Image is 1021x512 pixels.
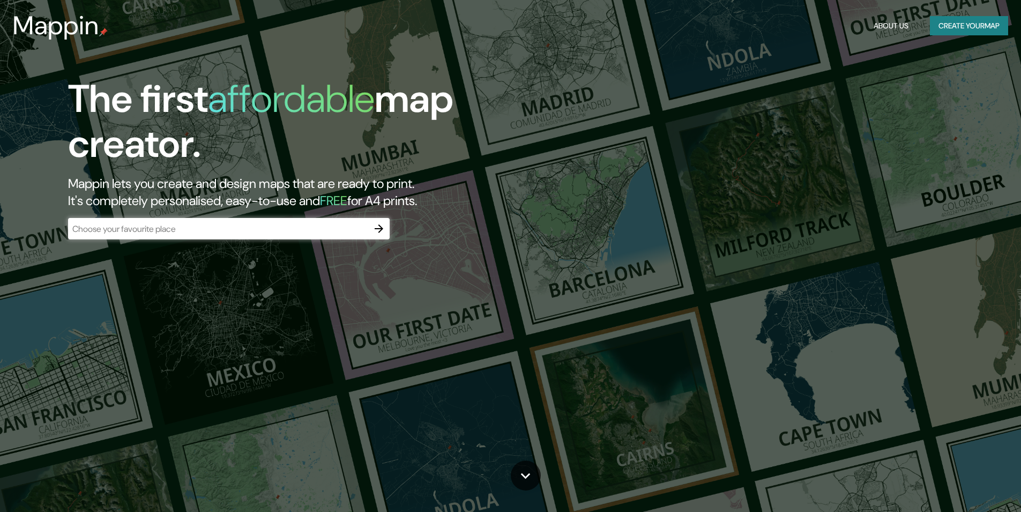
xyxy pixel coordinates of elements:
h5: FREE [320,192,347,209]
h2: Mappin lets you create and design maps that are ready to print. It's completely personalised, eas... [68,175,579,209]
img: mappin-pin [99,28,108,36]
h1: affordable [208,74,375,124]
button: About Us [869,16,913,36]
h3: Mappin [13,11,99,41]
input: Choose your favourite place [68,223,368,235]
button: Create yourmap [930,16,1008,36]
h1: The first map creator. [68,77,579,175]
